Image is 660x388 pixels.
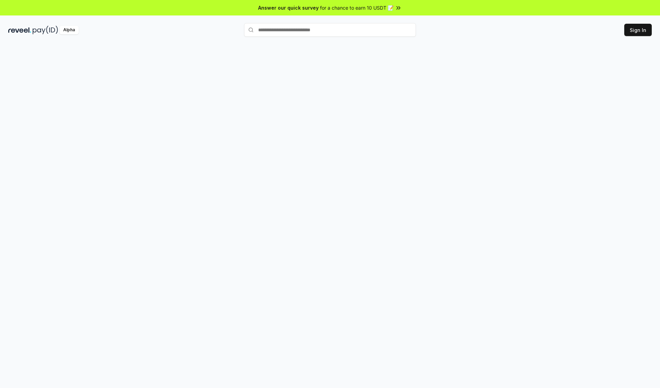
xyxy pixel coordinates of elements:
img: pay_id [33,26,58,34]
img: reveel_dark [8,26,31,34]
div: Alpha [59,26,79,34]
span: Answer our quick survey [258,4,319,11]
span: for a chance to earn 10 USDT 📝 [320,4,394,11]
button: Sign In [624,24,652,36]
